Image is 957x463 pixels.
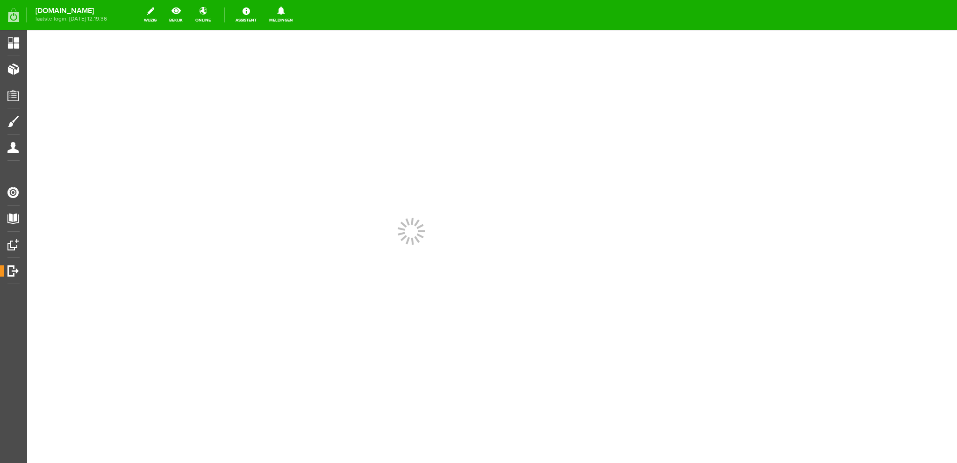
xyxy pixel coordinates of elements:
span: laatste login: [DATE] 12:19:36 [36,16,107,21]
a: online [190,5,216,25]
strong: [DOMAIN_NAME] [36,8,107,14]
a: Assistent [230,5,262,25]
a: bekijk [164,5,188,25]
a: wijzig [138,5,162,25]
a: Meldingen [264,5,299,25]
